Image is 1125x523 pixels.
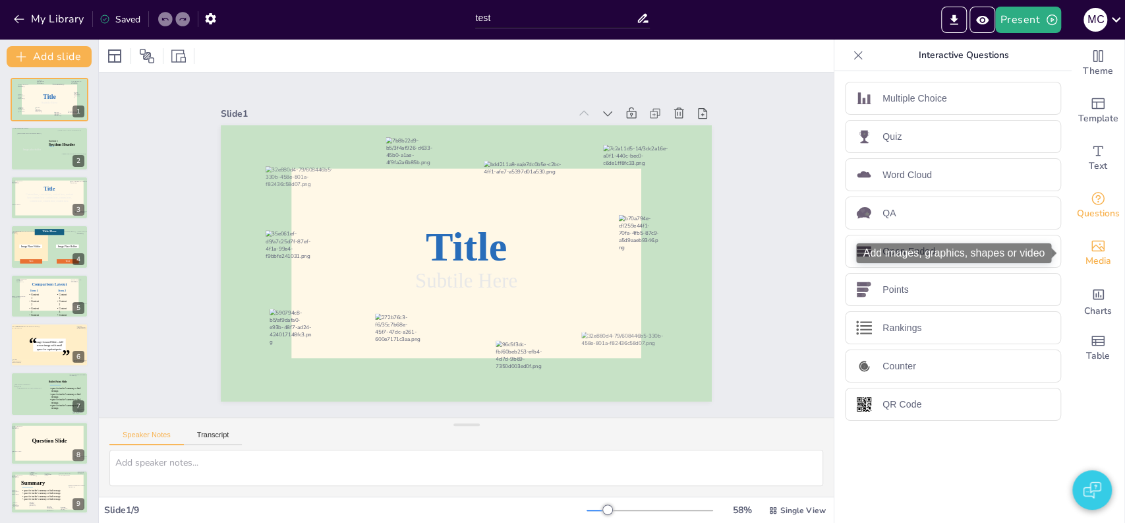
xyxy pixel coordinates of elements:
button: Preview Presentation [969,7,995,33]
div: 3 [72,204,84,216]
div: 9 [72,498,84,510]
button: Export to PowerPoint [941,7,967,33]
span: Charts [1084,304,1112,319]
span: Content 4 [59,313,67,319]
div: M C [1083,8,1107,32]
div: 9 [11,470,88,514]
span: Position [139,48,155,64]
div: 7 [11,372,88,415]
div: Add charts and graphs [1072,277,1124,324]
img: Word Cloud icon [856,167,872,183]
span: Table [1086,349,1110,363]
div: 2 [72,155,84,167]
p: Multiple Choice [882,92,947,106]
button: Add slide [7,46,92,67]
div: Change the overall theme [1072,40,1124,87]
div: 5 [72,302,84,314]
div: 5 [11,274,88,318]
div: Add a table [1072,324,1124,372]
span: Content 4 [31,313,39,319]
button: Transcript [184,431,243,445]
input: Insert title [475,9,636,28]
p: QA [882,206,896,220]
div: Get real-time input from your audience [1072,182,1124,230]
div: 4 [72,253,84,265]
img: Multiple Choice icon [856,90,872,106]
button: M C [1083,7,1107,33]
img: QA icon [856,205,872,221]
span: Content 3 [59,307,67,313]
button: Speaker Notes [109,431,184,445]
img: QR Code icon [856,396,872,412]
img: Rankings icon [856,320,872,336]
div: 1 [72,106,84,117]
div: 58 % [726,504,758,516]
div: Add text boxes [1072,135,1124,182]
span: Text [1089,159,1107,173]
img: Counter icon [856,358,872,374]
div: Resize presentation [169,46,188,67]
div: Layout [104,46,125,67]
button: Present [995,7,1061,33]
div: Slide 1 [221,108,569,120]
div: 7 [72,400,84,412]
div: 8 [72,449,84,461]
p: Points [882,283,909,297]
img: Points icon [856,282,872,297]
span: Theme [1083,64,1113,78]
div: Add ready made slides [1072,87,1124,135]
span: Media [1085,254,1111,268]
p: QR Code [882,398,921,412]
p: Rankings [882,321,921,335]
div: Slide 1 / 9 [104,504,587,516]
span: Single View [780,505,826,516]
div: 4 [11,225,88,268]
p: Quiz [882,130,902,144]
button: My Library [10,9,90,30]
div: Add images, graphics, shapes or video [857,243,1052,263]
img: Quiz icon [856,129,872,144]
span: Questions [1077,206,1120,221]
div: 3 [11,176,88,220]
span: Content 3 [31,307,39,313]
div: 6 [72,351,84,363]
div: 1 [11,78,88,121]
div: 8 [11,421,88,465]
div: 6 [11,323,88,367]
p: Interactive Questions [869,40,1058,71]
div: 2 [11,127,88,170]
p: Word Cloud [882,168,932,182]
p: Counter [882,359,916,373]
span: Template [1078,111,1118,126]
div: Saved [100,13,140,26]
span: Content here, content here, content here, content here, content here, content here, content here,... [26,193,73,202]
div: Add images, graphics, shapes or video [1072,230,1124,277]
